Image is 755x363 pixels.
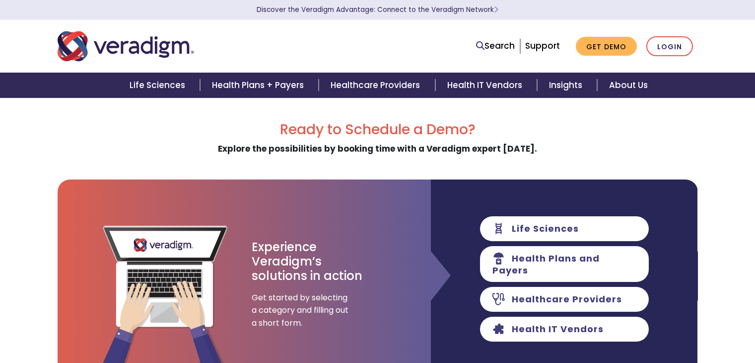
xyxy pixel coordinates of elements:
a: Discover the Veradigm Advantage: Connect to the Veradigm NetworkLearn More [257,5,498,14]
a: Health Plans + Payers [200,73,319,98]
a: Life Sciences [118,73,200,98]
img: Veradigm logo [58,30,194,63]
strong: Explore the possibilities by booking time with a Veradigm expert [DATE]. [218,143,537,155]
a: Get Demo [576,37,637,56]
a: Search [476,39,515,53]
a: Healthcare Providers [319,73,435,98]
a: Health IT Vendors [435,73,537,98]
h2: Ready to Schedule a Demo? [58,121,698,138]
span: Learn More [494,5,498,14]
a: Insights [537,73,597,98]
a: About Us [597,73,660,98]
a: Support [525,40,560,52]
span: Get started by selecting a category and filling out a short form. [252,291,351,330]
a: Login [646,36,693,57]
h3: Experience Veradigm’s solutions in action [252,240,363,283]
